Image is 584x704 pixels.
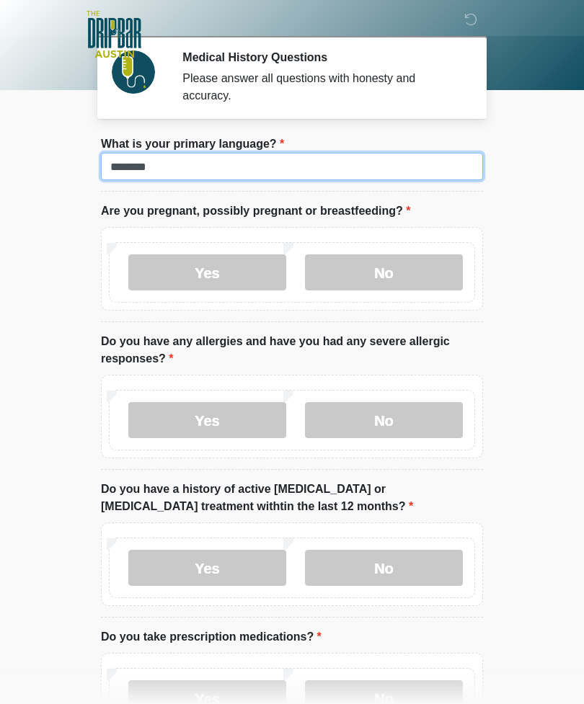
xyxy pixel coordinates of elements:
[182,70,461,104] div: Please answer all questions with honesty and accuracy.
[305,254,463,290] label: No
[305,550,463,586] label: No
[112,50,155,94] img: Agent Avatar
[101,333,483,367] label: Do you have any allergies and have you had any severe allergic responses?
[101,481,483,515] label: Do you have a history of active [MEDICAL_DATA] or [MEDICAL_DATA] treatment withtin the last 12 mo...
[87,11,141,58] img: The DRIPBaR - Austin The Domain Logo
[128,550,286,586] label: Yes
[101,628,322,646] label: Do you take prescription medications?
[128,254,286,290] label: Yes
[101,202,410,220] label: Are you pregnant, possibly pregnant or breastfeeding?
[305,402,463,438] label: No
[128,402,286,438] label: Yes
[101,135,284,153] label: What is your primary language?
